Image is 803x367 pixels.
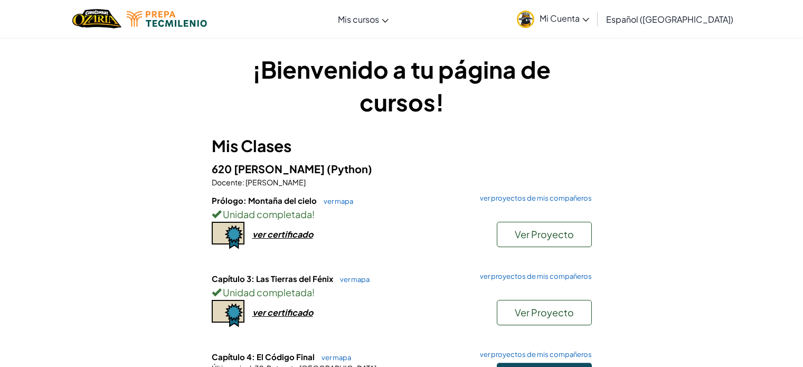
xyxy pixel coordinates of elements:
div: ver certificado [252,229,313,240]
span: Unidad completada [221,208,312,220]
h1: ¡Bienvenido a tu página de cursos! [212,53,592,118]
a: ver mapa [335,275,370,284]
a: ver proyectos de mis compañeros [475,273,592,280]
span: Mi Cuenta [540,13,589,24]
div: ver certificado [252,307,313,318]
span: (Python) [327,162,372,175]
a: Mi Cuenta [512,2,594,35]
span: Prólogo: Montaña del cielo [212,195,318,205]
img: certificate-icon.png [212,300,244,327]
span: [PERSON_NAME] [244,177,306,187]
a: ver proyectos de mis compañeros [475,351,592,358]
span: Unidad completada [221,286,312,298]
span: Capítulo 3: Las Tierras del Fénix [212,274,335,284]
span: Ver Proyecto [515,306,574,318]
img: avatar [517,11,534,28]
img: Tecmilenio logo [127,11,207,27]
a: ver certificado [212,307,313,318]
span: ! [312,208,315,220]
a: Español ([GEOGRAPHIC_DATA]) [601,5,739,33]
button: Ver Proyecto [497,300,592,325]
span: Docente [212,177,242,187]
span: Ver Proyecto [515,228,574,240]
span: ! [312,286,315,298]
span: 620 [PERSON_NAME] [212,162,327,175]
span: Español ([GEOGRAPHIC_DATA]) [606,14,733,25]
a: Ozaria by CodeCombat logo [72,8,121,30]
a: ver mapa [318,197,353,205]
span: Capítulo 4: El Código Final [212,352,316,362]
button: Ver Proyecto [497,222,592,247]
img: certificate-icon.png [212,222,244,249]
span: : [242,177,244,187]
h3: Mis Clases [212,134,592,158]
span: Mis cursos [338,14,379,25]
a: Mis cursos [333,5,394,33]
a: ver mapa [316,353,351,362]
a: ver proyectos de mis compañeros [475,195,592,202]
img: Home [72,8,121,30]
a: ver certificado [212,229,313,240]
